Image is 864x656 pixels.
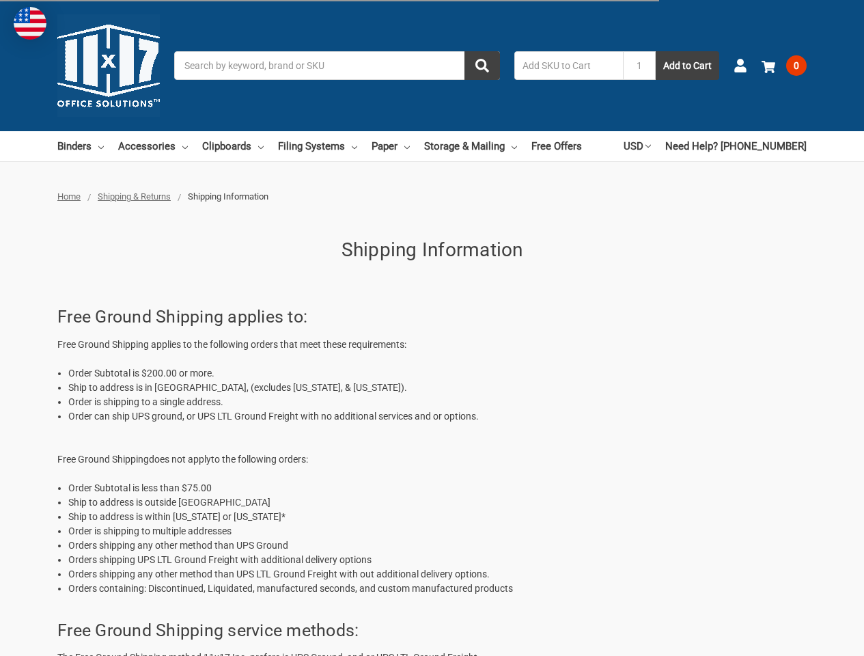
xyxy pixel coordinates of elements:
[68,567,807,582] li: Orders shipping any other method than UPS LTL Ground Freight with out additional delivery options.
[202,131,264,161] a: Clipboards
[149,454,211,465] span: does not apply
[68,409,807,424] li: Order can ship UPS ground, or UPS LTL Ground Freight with no additional services and or options.
[786,55,807,76] span: 0
[68,395,807,409] li: Order is shipping to a single address.
[656,51,719,80] button: Add to Cart
[57,131,104,161] a: Binders
[68,524,807,538] li: Order is shipping to multiple addresses
[624,131,651,161] a: USD
[762,48,807,83] a: 0
[372,131,410,161] a: Paper
[68,553,807,567] li: Orders shipping UPS LTL Ground Freight with additional delivery options
[68,582,807,596] li: Orders containing: Discontinued, Liquidated, manufactured seconds, and custom manufactured products
[57,236,807,264] h1: Shipping Information
[68,495,807,510] li: Ship to address is outside [GEOGRAPHIC_DATA]
[665,131,807,161] a: Need Help? [PHONE_NUMBER]
[68,381,807,395] li: Ship to address is in [GEOGRAPHIC_DATA], (excludes [US_STATE], & [US_STATE]).
[424,131,517,161] a: Storage & Mailing
[68,481,807,495] li: Order Subtotal is less than $75.00
[174,51,500,80] input: Search by keyword, brand or SKU
[57,191,81,202] a: Home
[118,131,188,161] a: Accessories
[57,304,807,330] h2: Free Ground Shipping applies to:
[68,538,807,553] li: Orders shipping any other method than UPS Ground
[68,366,807,381] li: Order Subtotal is $200.00 or more.
[531,131,582,161] a: Free Offers
[57,452,807,467] p: Free Ground Shipping to the following orders:
[57,338,807,352] p: Free Ground Shipping applies to the following orders that meet these requirements:
[278,131,357,161] a: Filing Systems
[68,510,807,524] li: Ship to address is within [US_STATE] or [US_STATE]*
[188,191,268,202] span: Shipping Information
[514,51,623,80] input: Add SKU to Cart
[98,191,171,202] a: Shipping & Returns
[57,14,160,117] img: 11x17.com
[57,618,807,644] h2: Free Ground Shipping service methods:
[14,7,46,40] img: duty and tax information for United States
